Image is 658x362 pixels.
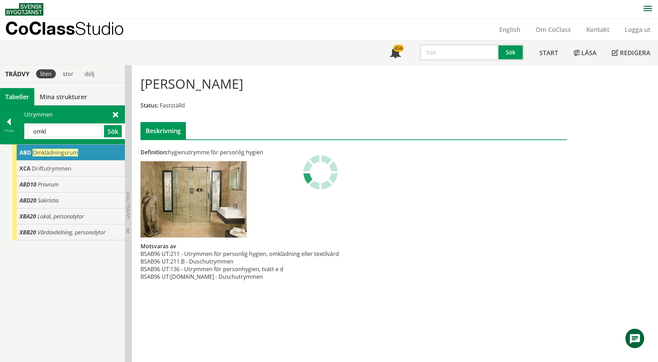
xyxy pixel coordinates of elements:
span: Läsa [581,49,597,57]
img: Svensk Byggtjänst [5,3,43,16]
button: Sök [498,44,524,61]
span: ABD [19,149,31,156]
p: CoClass [5,24,124,32]
img: Laddar [303,155,338,190]
span: ABD20 [19,197,36,204]
div: Gå till informationssidan för CoClass Studio [12,224,125,240]
div: Gå till informationssidan för CoClass Studio [12,161,125,176]
td: BSAB96 UT: [140,250,170,258]
div: Beskrivning [140,122,186,139]
span: Notifikationer [390,48,401,59]
div: Utrymmen [18,106,125,144]
div: dölj [80,69,99,78]
span: Lokal, personalytor [37,213,84,220]
span: ABD10 [19,181,36,188]
span: Status: [140,102,159,109]
a: Logga ut [617,25,658,34]
div: Tillbaka [0,128,18,133]
span: Redigera [620,49,650,57]
td: 136 - Utrymmen för personhygien, tvätt e d [170,265,339,273]
div: liten [36,69,56,78]
input: Sök [28,125,102,137]
span: Start [539,49,558,57]
a: Redigera [604,41,658,65]
td: BSAB96 UT: [140,258,170,265]
div: stor [59,69,78,78]
a: CoClassStudio [5,19,139,40]
div: Gå till informationssidan för CoClass Studio [12,192,125,208]
span: Sakristia [38,197,59,204]
a: Om CoClass [528,25,579,34]
div: 456 [393,45,404,52]
span: Provrum [38,181,59,188]
a: 456 [382,41,409,65]
td: [DOMAIN_NAME] - Duschutrymmen [170,273,339,281]
div: Gå till informationssidan för CoClass Studio [12,208,125,224]
td: 211.B - Duschutrymmen [170,258,339,265]
span: Stäng sök [113,111,118,118]
button: Sök [104,125,122,137]
td: 211 - Utrymmen för personlig hygien, omklädning eller textilvård [170,250,339,258]
span: XBA20 [19,213,36,220]
a: Läsa [566,41,604,65]
span: Omklädningsrum [33,149,78,156]
a: Mina strukturer [34,88,92,105]
a: Start [532,41,566,65]
span: Studio [75,18,124,38]
div: Trädvy [1,70,33,78]
span: Dölj trädvy [125,192,131,219]
a: Kontakt [579,25,617,34]
div: Gå till informationssidan för CoClass Studio [12,145,125,161]
span: Motsvaras av [140,242,176,250]
a: English [492,25,528,34]
div: hygienutrymme för personlig hygien [140,148,421,156]
span: XBB20 [19,229,36,236]
span: Vårdavdelning, personalytor [37,229,105,236]
td: BSAB96 UT: [140,273,170,281]
span: Driftutrymmen [32,165,71,172]
span: XCA [19,165,31,172]
input: Sök [420,44,498,61]
span: Definition: [140,148,168,156]
span: Fastställd [160,102,185,109]
img: abe-duschrum.jpg [140,161,247,238]
td: BSAB96 UT: [140,265,170,273]
h1: [PERSON_NAME] [140,76,243,91]
div: Gå till informationssidan för CoClass Studio [12,176,125,192]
